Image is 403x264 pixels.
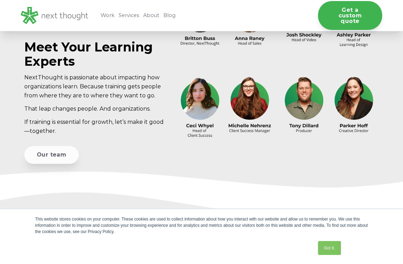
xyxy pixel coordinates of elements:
[24,39,153,69] span: Meet Your Learning Experts
[318,1,382,30] a: Get a custom quote
[24,146,79,164] a: Our team
[175,71,275,143] img: NT_Website_About Us_Ceci-Michelle (1)
[279,71,379,143] img: NT_Website_About Us_Tony-Parker (1)
[24,105,151,112] span: That leap changes people. And organizations.
[24,119,164,134] span: If training is essential for growth, let’s make it good—together.
[318,241,341,255] a: Got it.
[24,74,161,99] span: NextThought is passionate about impacting how organizations learn. Because training gets people f...
[21,7,88,24] img: LG - NextThought Logo
[35,216,368,235] div: This website stores cookies on your computer. These cookies are used to collect information about...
